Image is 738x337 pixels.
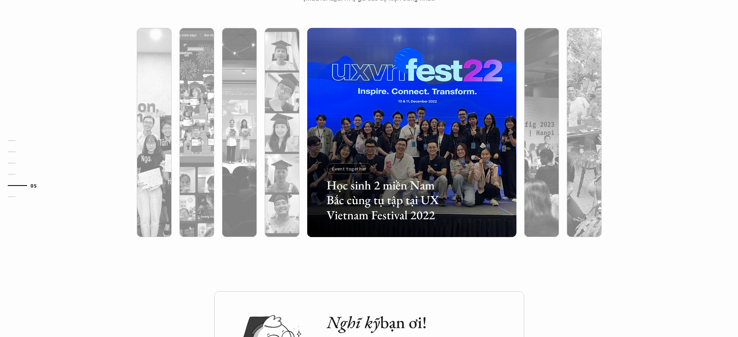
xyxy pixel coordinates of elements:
p: Event together [332,166,367,171]
em: Nghĩ kỹ [327,311,380,333]
strong: 05 [31,182,37,188]
h3: Học sinh 2 miền Nam Bắc cùng tụ tập tại UX Vietnam Festival 2022 [327,178,451,222]
a: 05 [8,181,45,190]
h2: bạn ơi! [327,312,509,333]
